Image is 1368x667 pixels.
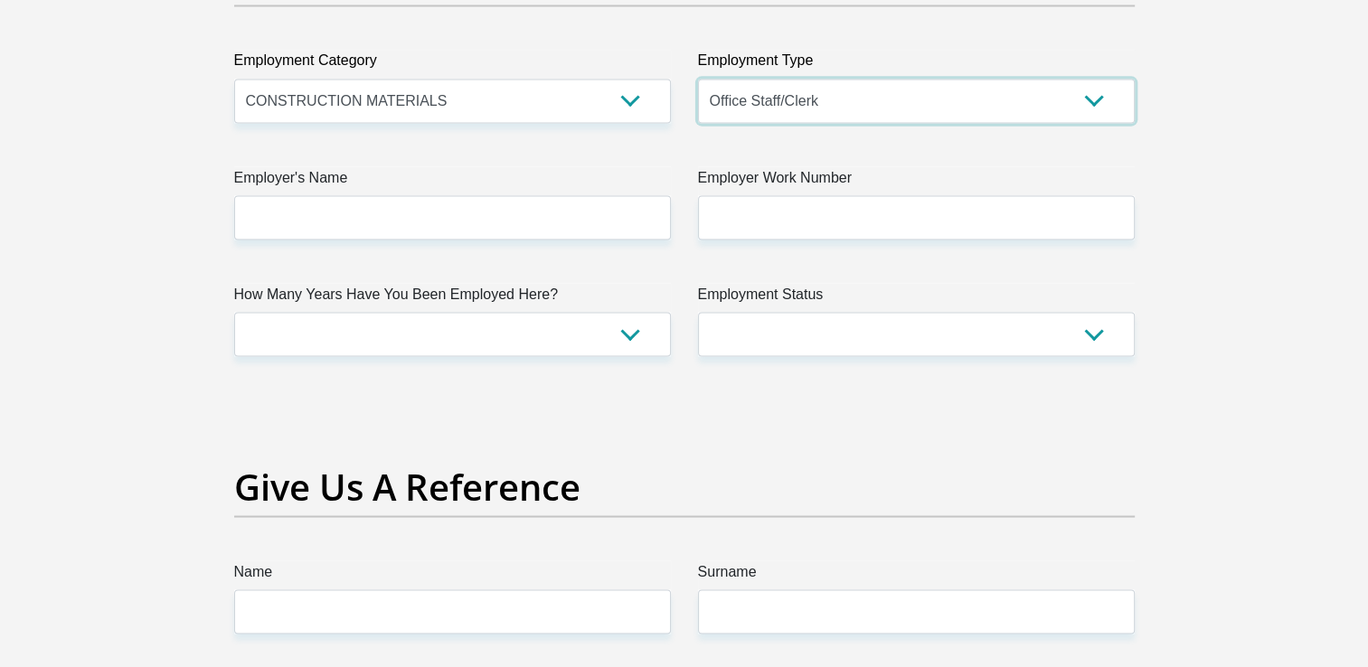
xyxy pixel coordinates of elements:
h2: Give Us A Reference [234,465,1135,508]
label: Employment Type [698,50,1135,79]
input: Employer Work Number [698,195,1135,240]
label: Surname [698,560,1135,589]
label: Employment Status [698,283,1135,312]
label: Name [234,560,671,589]
label: Employer's Name [234,166,671,195]
input: Employer's Name [234,195,671,240]
label: How Many Years Have You Been Employed Here? [234,283,671,312]
label: Employment Category [234,50,671,79]
input: Name [234,589,671,634]
label: Employer Work Number [698,166,1135,195]
input: Surname [698,589,1135,634]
